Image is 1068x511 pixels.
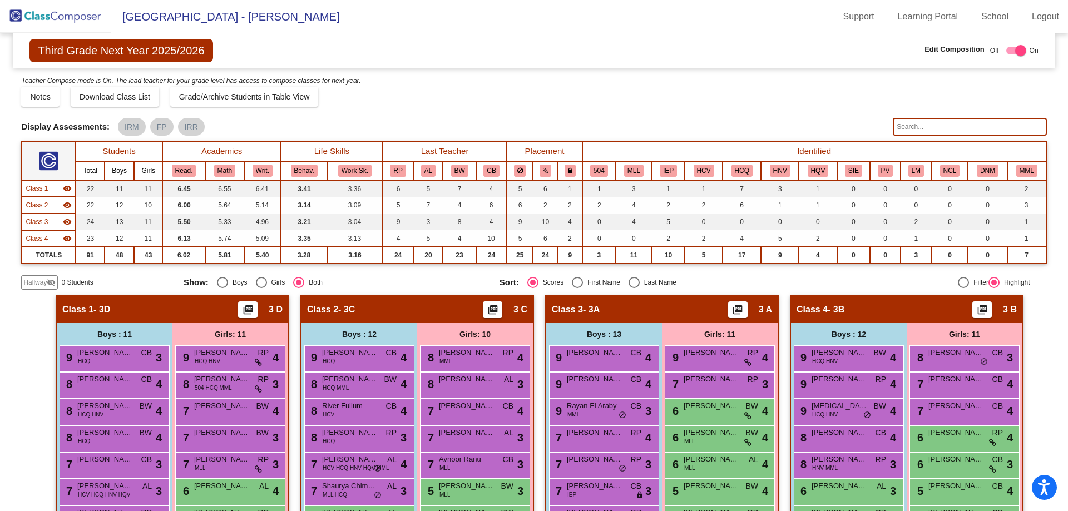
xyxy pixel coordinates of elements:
td: 6.45 [162,180,205,197]
mat-icon: visibility [63,217,72,226]
td: 7 [413,197,443,214]
td: 0 [968,197,1007,214]
td: 3 [582,247,616,264]
td: 1 [1007,230,1046,247]
td: 6 [383,180,414,197]
th: Individualized Education Plan [652,161,685,180]
span: CB [631,347,641,359]
span: Edit Composition [924,44,985,55]
button: IEP [660,165,677,177]
span: Sort: [500,277,519,287]
td: 3 [901,247,932,264]
span: Class 2 [307,304,338,315]
td: 6 [476,197,507,214]
td: 1 [799,197,837,214]
td: 3 B - 3B [22,230,76,247]
span: 9 [180,351,189,364]
th: Brandi Wolfe [443,161,476,180]
span: On [1030,46,1039,56]
div: Scores [538,277,563,287]
td: 9 [761,247,799,264]
td: 2 [799,230,837,247]
span: BW [873,347,886,359]
td: 4 [723,230,762,247]
td: 5.50 [162,214,205,230]
span: [PERSON_NAME] [77,347,133,358]
button: CB [483,165,499,177]
button: PV [878,165,893,177]
td: 4 [558,214,582,230]
mat-radio-group: Select an option [500,277,807,288]
td: 4 [476,214,507,230]
td: 0 [837,214,870,230]
td: 0 [932,247,968,264]
th: Total [76,161,105,180]
td: 22 [76,180,105,197]
div: Boys : 12 [301,323,417,345]
td: 0 [968,230,1007,247]
td: 0 [901,180,932,197]
td: 23 [443,247,476,264]
th: Placement [507,142,582,161]
button: HQV [808,165,829,177]
button: Print Students Details [728,301,748,318]
mat-chip: IRR [178,118,205,136]
td: 7 [723,180,762,197]
td: 3.16 [327,247,383,264]
div: Highlight [1000,277,1030,287]
div: Boys : 12 [791,323,907,345]
td: 0 [870,214,901,230]
th: Likely Moving [901,161,932,180]
td: 4 [443,197,476,214]
td: TOTALS [22,247,76,264]
td: 5.33 [205,214,244,230]
button: HCV [694,165,714,177]
td: 7 [443,180,476,197]
td: 10 [476,230,507,247]
span: [PERSON_NAME] [928,347,984,358]
td: 25 [507,247,532,264]
td: 48 [105,247,135,264]
th: Hi Cap - Non-Verbal Qualification [761,161,799,180]
td: 0 [968,247,1007,264]
span: 8 [914,351,923,364]
th: Hi Cap - Verbal & Quantitative Qualification [799,161,837,180]
td: 1 [652,180,685,197]
span: Display Assessments: [21,122,110,132]
input: Search... [893,118,1046,136]
td: 5.64 [205,197,244,214]
td: 3 [616,180,652,197]
mat-chip: FP [150,118,174,136]
td: 4 [383,230,414,247]
td: 1 [761,197,799,214]
td: 17 [723,247,762,264]
td: 0 [932,214,968,230]
div: Boys [228,277,248,287]
span: [PERSON_NAME] [194,347,250,358]
td: 6 [723,197,762,214]
td: 0 [870,230,901,247]
td: 5 [413,180,443,197]
td: 12 [105,197,135,214]
td: 6.55 [205,180,244,197]
span: Show: [184,277,209,287]
span: Download Class List [80,92,150,101]
span: 3 [1007,349,1013,366]
td: 9 [507,214,532,230]
mat-icon: visibility [63,234,72,243]
td: 3 A - 3A [22,214,76,230]
span: 4 [517,349,523,366]
td: 1 [1007,214,1046,230]
td: 1 [685,180,723,197]
span: [PERSON_NAME] [322,347,378,358]
td: 3.21 [281,214,327,230]
td: 0 [870,197,901,214]
th: Do Not Move [968,161,1007,180]
span: 9 [670,351,679,364]
mat-icon: picture_as_pdf [486,304,500,320]
span: [PERSON_NAME] [684,347,739,358]
td: 4 [799,247,837,264]
th: New to CLE [932,161,968,180]
span: RP [258,347,269,359]
td: 5.81 [205,247,244,264]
